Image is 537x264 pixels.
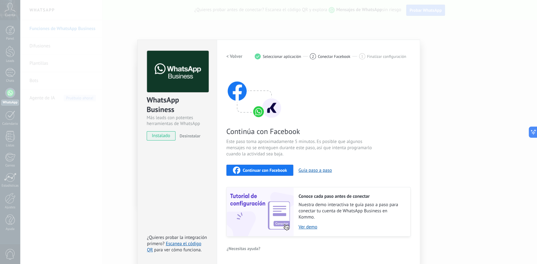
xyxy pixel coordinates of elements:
[226,127,374,136] span: Continúa con Facebook
[226,51,242,62] button: < Volver
[147,51,209,93] img: logo_main.png
[298,167,332,173] button: Guía paso a paso
[243,168,287,172] span: Continuar con Facebook
[226,69,282,119] img: connect with facebook
[318,54,350,59] span: Conectar Facebook
[226,165,294,176] button: Continuar con Facebook
[147,235,207,247] span: ¿Quieres probar la integración primero?
[147,95,208,115] div: WhatsApp Business
[226,139,374,157] span: Este paso toma aproximadamente 5 minutos. Es posible que algunos mensajes no se entreguen durante...
[154,247,202,253] span: para ver cómo funciona.
[147,131,175,141] span: instalado
[177,131,200,141] button: Desinstalar
[147,241,201,253] a: Escanea el código QR
[312,54,314,59] span: 2
[299,202,404,220] span: Nuestra demo interactiva te guía paso a paso para conectar tu cuenta de WhatsApp Business en Kommo.
[226,244,261,253] button: ¿Necesitas ayuda?
[367,54,406,59] span: Finalizar configuración
[180,133,200,139] span: Desinstalar
[361,54,363,59] span: 3
[147,115,208,127] div: Más leads con potentes herramientas de WhatsApp
[263,54,301,59] span: Seleccionar aplicación
[299,193,404,199] h2: Conoce cada paso antes de conectar
[226,54,242,59] h2: < Volver
[227,246,260,251] span: ¿Necesitas ayuda?
[299,224,404,230] a: Ver demo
